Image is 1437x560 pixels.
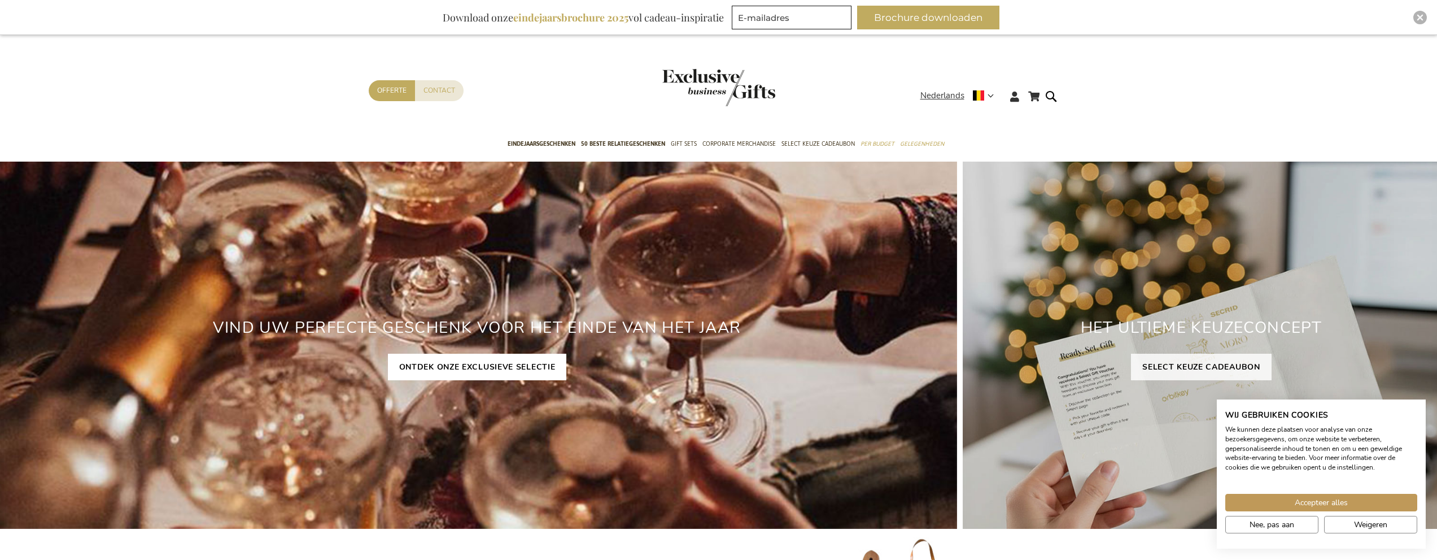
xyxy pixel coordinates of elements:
div: Nederlands [920,89,1001,102]
b: eindejaarsbrochure 2025 [513,11,628,24]
button: Pas cookie voorkeuren aan [1225,516,1318,533]
span: 50 beste relatiegeschenken [581,138,665,150]
a: SELECT KEUZE CADEAUBON [1131,354,1271,380]
div: Close [1413,11,1427,24]
button: Brochure downloaden [857,6,999,29]
a: Contact [415,80,464,101]
button: Alle cookies weigeren [1324,516,1417,533]
span: Per Budget [861,138,894,150]
p: We kunnen deze plaatsen voor analyse van onze bezoekersgegevens, om onze website te verbeteren, g... [1225,425,1417,472]
span: Eindejaarsgeschenken [508,138,575,150]
a: ONTDEK ONZE EXCLUSIEVE SELECTIE [388,354,567,380]
a: Offerte [369,80,415,101]
form: marketing offers and promotions [732,6,855,33]
span: Weigeren [1354,519,1387,531]
span: Nee, pas aan [1250,519,1294,531]
button: Accepteer alle cookies [1225,494,1417,511]
div: Download onze vol cadeau-inspiratie [438,6,729,29]
span: Corporate Merchandise [702,138,776,150]
span: Gelegenheden [900,138,944,150]
a: store logo [662,69,719,106]
img: Exclusive Business gifts logo [662,69,775,106]
span: Accepteer alles [1295,497,1348,509]
span: Nederlands [920,89,964,102]
span: Select Keuze Cadeaubon [781,138,855,150]
span: Gift Sets [671,138,697,150]
input: E-mailadres [732,6,851,29]
img: Close [1417,14,1423,21]
h2: Wij gebruiken cookies [1225,410,1417,420]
